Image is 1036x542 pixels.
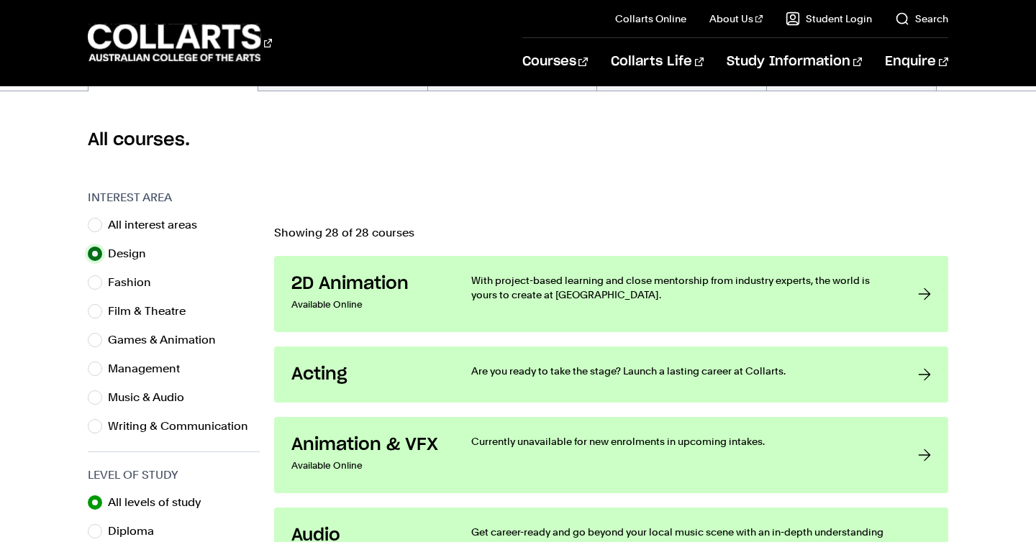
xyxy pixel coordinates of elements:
[471,364,889,378] p: Are you ready to take the stage? Launch a lasting career at Collarts.
[786,12,872,26] a: Student Login
[88,189,260,206] h3: Interest Area
[108,301,197,321] label: Film & Theatre
[274,256,948,332] a: 2D Animation Available Online With project-based learning and close mentorship from industry expe...
[727,38,862,86] a: Study Information
[611,38,704,86] a: Collarts Life
[88,22,272,63] div: Go to homepage
[108,387,196,408] label: Music & Audio
[108,359,191,379] label: Management
[274,346,948,403] a: Acting Are you ready to take the stage? Launch a lasting career at Collarts.
[88,467,260,484] h3: Level of Study
[291,456,442,476] p: Available Online
[108,330,227,350] label: Games & Animation
[291,295,442,315] p: Available Online
[471,273,889,302] p: With project-based learning and close mentorship from industry experts, the world is yours to cre...
[108,215,209,235] label: All interest areas
[895,12,948,26] a: Search
[709,12,763,26] a: About Us
[108,492,213,513] label: All levels of study
[291,364,442,385] h3: Acting
[88,129,948,152] h2: All courses.
[615,12,686,26] a: Collarts Online
[274,417,948,493] a: Animation & VFX Available Online Currently unavailable for new enrolments in upcoming intakes.
[885,38,948,86] a: Enquire
[108,244,158,264] label: Design
[108,272,163,293] label: Fashion
[274,227,948,239] p: Showing 28 of 28 courses
[108,521,165,541] label: Diploma
[522,38,588,86] a: Courses
[108,416,260,436] label: Writing & Communication
[291,434,442,456] h3: Animation & VFX
[291,273,442,295] h3: 2D Animation
[471,434,889,449] p: Currently unavailable for new enrolments in upcoming intakes.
